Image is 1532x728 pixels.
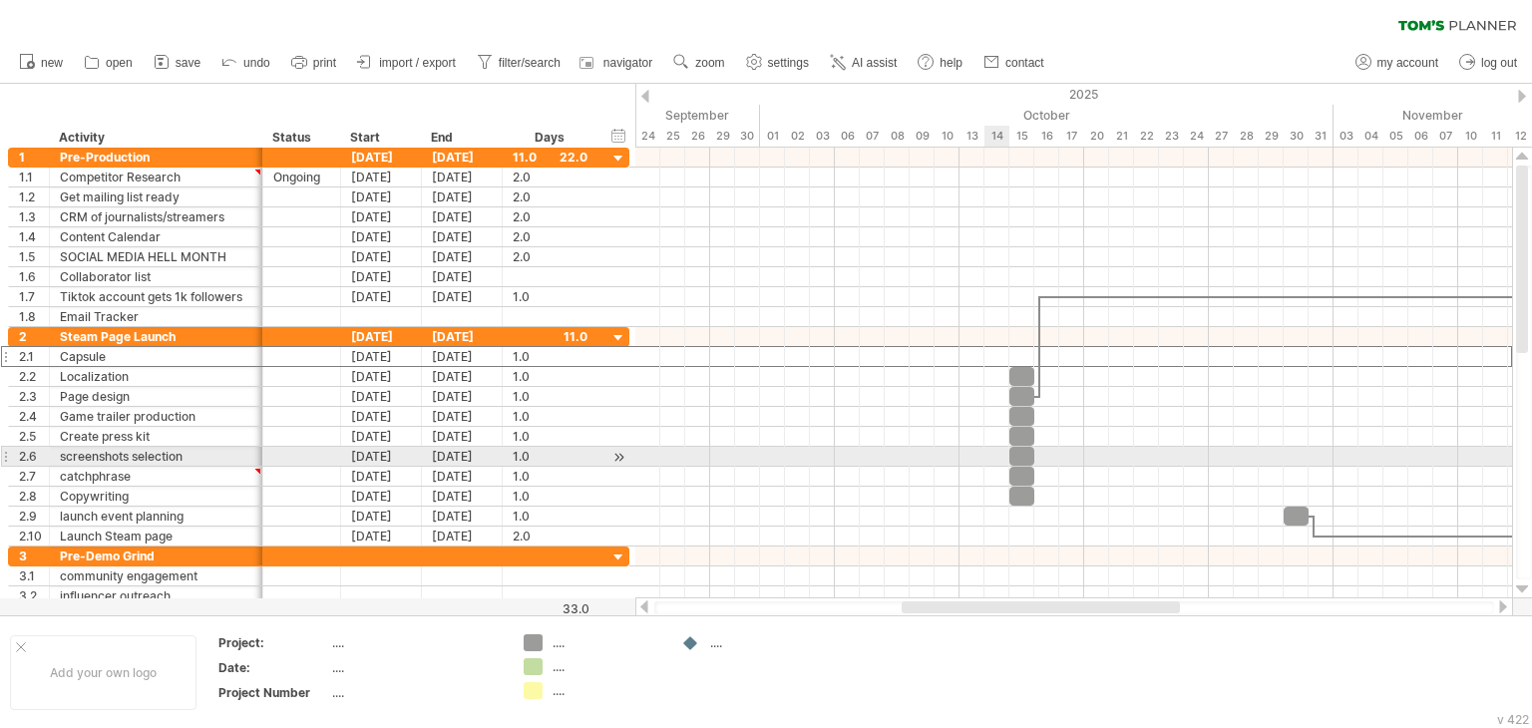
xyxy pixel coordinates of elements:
div: Thursday, 23 October 2025 [1159,126,1184,147]
a: import / export [352,50,462,76]
div: 1.0 [513,407,587,426]
div: [DATE] [341,387,422,406]
div: screenshots selection [60,447,252,466]
div: [DATE] [422,148,503,167]
div: 2.9 [19,507,49,526]
div: Friday, 24 October 2025 [1184,126,1209,147]
div: Competitor Research [60,168,252,186]
div: End [431,128,491,148]
div: Friday, 3 October 2025 [810,126,835,147]
div: Pre-Demo Grind [60,546,252,565]
div: 2.0 [513,527,587,546]
a: open [79,50,139,76]
a: new [14,50,69,76]
div: 1.0 [513,487,587,506]
div: 1.0 [513,447,587,466]
div: .... [332,634,500,651]
div: [DATE] [341,487,422,506]
span: AI assist [852,56,897,70]
div: [DATE] [422,487,503,506]
div: [DATE] [422,327,503,346]
div: Collaborator list [60,267,252,286]
div: Pre-Production [60,148,252,167]
div: [DATE] [422,168,503,186]
div: [DATE] [341,227,422,246]
div: launch event planning [60,507,252,526]
div: 2.6 [19,447,49,466]
span: contact [1005,56,1044,70]
div: [DATE] [422,447,503,466]
div: Tuesday, 14 October 2025 [984,126,1009,147]
div: 1 [19,148,49,167]
div: Thursday, 6 November 2025 [1408,126,1433,147]
div: Date: [218,659,328,676]
div: Monday, 3 November 2025 [1334,126,1358,147]
div: Wednesday, 8 October 2025 [885,126,910,147]
div: 2.10 [19,527,49,546]
span: new [41,56,63,70]
div: [DATE] [422,347,503,366]
div: Friday, 10 October 2025 [935,126,959,147]
div: [DATE] [341,347,422,366]
div: Thursday, 9 October 2025 [910,126,935,147]
div: .... [553,682,661,699]
div: 2 [19,327,49,346]
span: navigator [603,56,652,70]
div: 1.0 [513,287,587,306]
div: October 2025 [760,105,1334,126]
div: 1.3 [19,207,49,226]
div: Add your own logo [10,635,196,710]
div: .... [553,658,661,675]
div: Copywriting [60,487,252,506]
div: Thursday, 2 October 2025 [785,126,810,147]
div: 2.8 [19,487,49,506]
span: filter/search [499,56,561,70]
div: 1.8 [19,307,49,326]
div: Monday, 13 October 2025 [959,126,984,147]
div: .... [553,634,661,651]
div: Page design [60,387,252,406]
span: undo [243,56,270,70]
div: SOCIAL MEDIA HELL MONTH [60,247,252,266]
a: save [149,50,206,76]
div: community engagement [60,566,252,585]
div: 2.4 [19,407,49,426]
div: Tuesday, 30 September 2025 [735,126,760,147]
div: Monday, 20 October 2025 [1084,126,1109,147]
a: settings [741,50,815,76]
span: import / export [379,56,456,70]
div: 2.0 [513,207,587,226]
div: v 422 [1497,712,1529,727]
div: Friday, 17 October 2025 [1059,126,1084,147]
div: Days [502,128,596,148]
a: help [913,50,968,76]
div: 3.2 [19,586,49,605]
div: Monday, 29 September 2025 [710,126,735,147]
a: navigator [576,50,658,76]
div: Wednesday, 5 November 2025 [1383,126,1408,147]
div: Get mailing list ready [60,187,252,206]
div: Tuesday, 7 October 2025 [860,126,885,147]
div: Game trailer production [60,407,252,426]
div: 3 [19,546,49,565]
div: Friday, 31 October 2025 [1309,126,1334,147]
a: print [286,50,342,76]
div: influencer outreach [60,586,252,605]
div: Monday, 27 October 2025 [1209,126,1234,147]
div: 1.1 [19,168,49,186]
div: Thursday, 16 October 2025 [1034,126,1059,147]
span: zoom [695,56,724,70]
div: [DATE] [422,367,503,386]
span: my account [1377,56,1438,70]
div: [DATE] [422,467,503,486]
div: 1.4 [19,227,49,246]
div: [DATE] [422,187,503,206]
div: [DATE] [341,287,422,306]
div: [DATE] [422,507,503,526]
span: print [313,56,336,70]
div: 2.3 [19,387,49,406]
div: [DATE] [341,187,422,206]
div: Monday, 6 October 2025 [835,126,860,147]
div: Friday, 26 September 2025 [685,126,710,147]
div: 1.0 [513,507,587,526]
